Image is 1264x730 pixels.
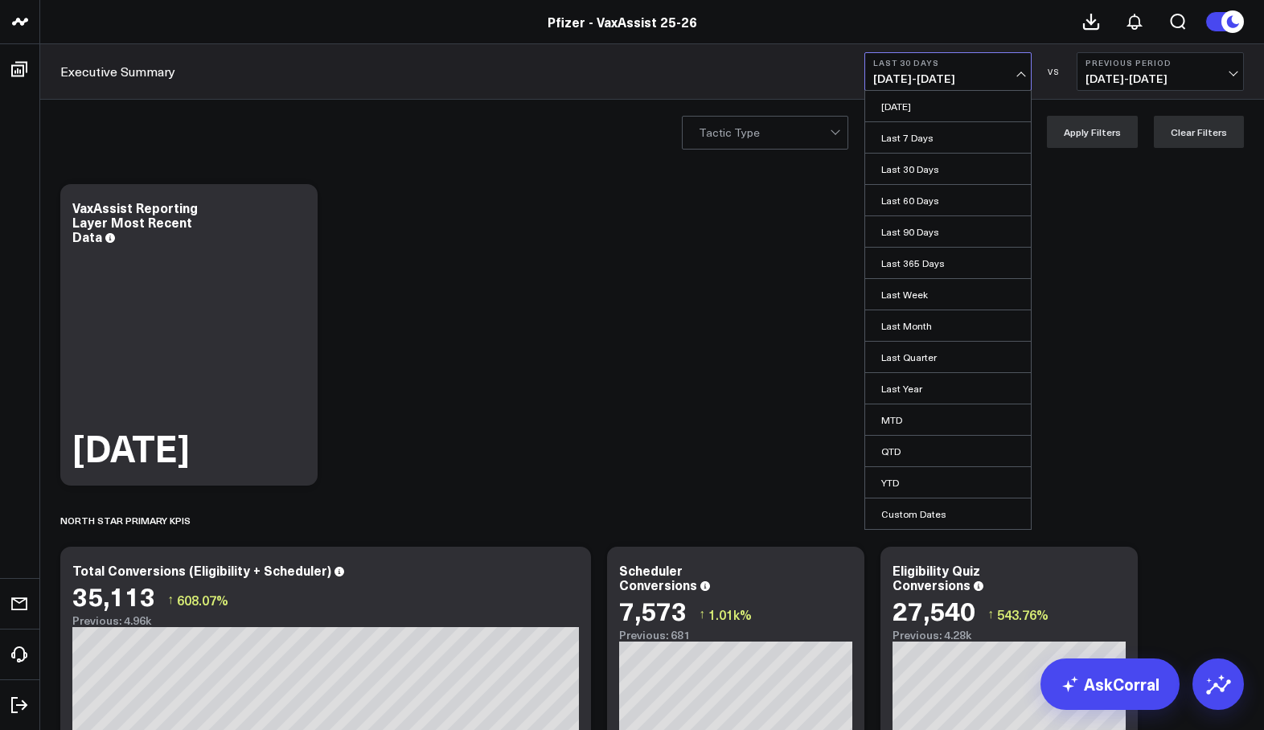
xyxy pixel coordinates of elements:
b: Previous Period [1085,58,1235,68]
div: Scheduler Conversions [619,561,697,593]
span: [DATE] - [DATE] [873,72,1023,85]
a: QTD [865,436,1031,466]
a: Last 60 Days [865,185,1031,215]
a: Last Quarter [865,342,1031,372]
div: VaxAssist Reporting Layer Most Recent Data [72,199,198,245]
div: Total Conversions (Eligibility + Scheduler) [72,561,331,579]
a: AskCorral [1040,658,1180,710]
div: Previous: 681 [619,629,852,642]
a: Last 30 Days [865,154,1031,184]
a: MTD [865,404,1031,435]
div: North Star Primary KPIs [60,502,191,539]
span: ↑ [987,604,994,625]
a: Custom Dates [865,498,1031,529]
button: Previous Period[DATE]-[DATE] [1077,52,1244,91]
span: [DATE] - [DATE] [1085,72,1235,85]
div: Eligibility Quiz Conversions [893,561,980,593]
div: Previous: 4.96k [72,614,579,627]
a: Last 90 Days [865,216,1031,247]
div: VS [1040,67,1069,76]
span: 608.07% [177,591,228,609]
a: Executive Summary [60,63,175,80]
a: Last 365 Days [865,248,1031,278]
a: Last 7 Days [865,122,1031,153]
div: Previous: 4.28k [893,629,1126,642]
b: Last 30 Days [873,58,1023,68]
button: Clear Filters [1154,116,1244,148]
span: 543.76% [997,605,1049,623]
span: ↑ [699,604,705,625]
div: [DATE] [72,429,190,465]
div: 35,113 [72,581,155,610]
a: YTD [865,467,1031,498]
button: Apply Filters [1047,116,1138,148]
button: Last 30 Days[DATE]-[DATE] [864,52,1032,91]
a: [DATE] [865,91,1031,121]
a: Last Month [865,310,1031,341]
div: 7,573 [619,596,687,625]
span: ↑ [167,589,174,610]
a: Last Week [865,279,1031,310]
a: Last Year [865,373,1031,404]
a: Pfizer - VaxAssist 25-26 [548,13,697,31]
span: 1.01k% [708,605,752,623]
div: 27,540 [893,596,975,625]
